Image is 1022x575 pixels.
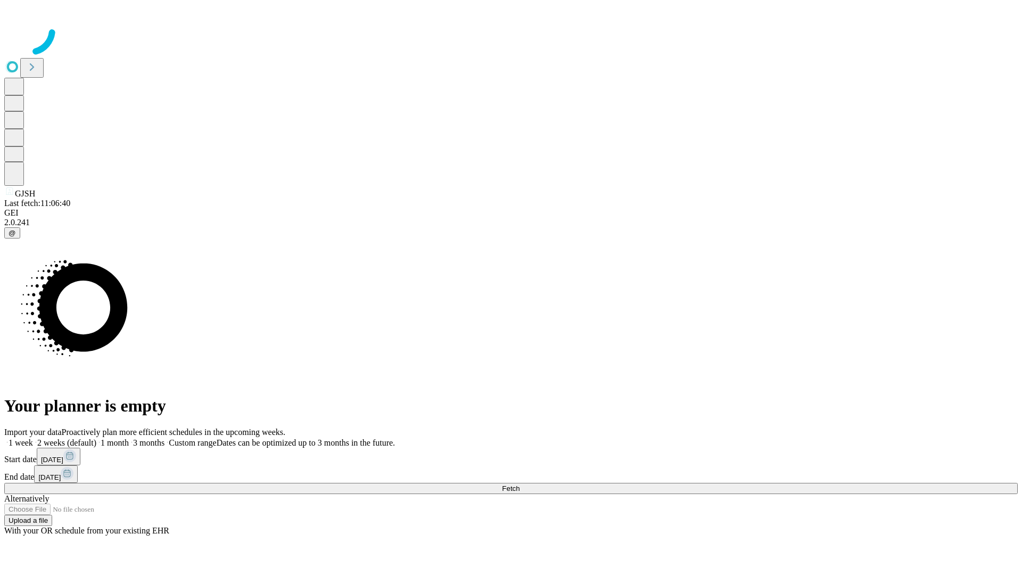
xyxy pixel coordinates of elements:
[4,208,1018,218] div: GEI
[4,218,1018,227] div: 2.0.241
[4,428,62,437] span: Import your data
[101,438,129,447] span: 1 month
[9,229,16,237] span: @
[62,428,285,437] span: Proactively plan more efficient schedules in the upcoming weeks.
[37,438,96,447] span: 2 weeks (default)
[4,465,1018,483] div: End date
[169,438,216,447] span: Custom range
[9,438,33,447] span: 1 week
[4,448,1018,465] div: Start date
[4,227,20,239] button: @
[217,438,395,447] span: Dates can be optimized up to 3 months in the future.
[15,189,35,198] span: GJSH
[4,526,169,535] span: With your OR schedule from your existing EHR
[4,199,70,208] span: Last fetch: 11:06:40
[37,448,80,465] button: [DATE]
[38,473,61,481] span: [DATE]
[4,515,52,526] button: Upload a file
[502,484,520,492] span: Fetch
[4,483,1018,494] button: Fetch
[41,456,63,464] span: [DATE]
[133,438,164,447] span: 3 months
[34,465,78,483] button: [DATE]
[4,396,1018,416] h1: Your planner is empty
[4,494,49,503] span: Alternatively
